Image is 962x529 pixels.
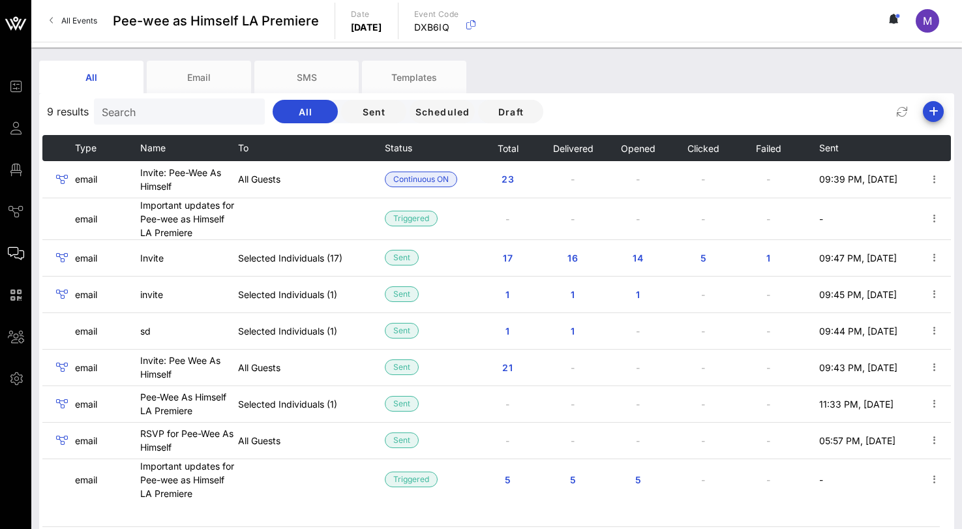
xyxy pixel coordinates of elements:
[819,362,897,373] span: 09:43 PM, [DATE]
[620,143,655,154] span: Opened
[385,135,457,161] th: Status
[819,213,823,224] span: -
[238,385,385,422] td: Selected Individuals (1)
[819,435,895,446] span: 05:57 PM, [DATE]
[617,468,659,491] button: 5
[487,168,528,191] button: 23
[75,161,140,198] td: email
[736,135,801,161] th: Failed
[283,106,327,117] span: All
[238,276,385,312] td: Selected Individuals (1)
[552,282,594,306] button: 1
[475,135,540,161] th: Total
[562,325,583,337] span: 1
[238,349,385,385] td: All Guests
[362,61,466,93] div: Templates
[140,349,238,385] td: Invite: Pee Wee As Himself
[916,9,939,33] div: M
[755,143,781,154] span: Failed
[562,474,583,485] span: 5
[42,10,105,31] a: All Events
[238,422,385,459] td: All Guests
[140,385,238,422] td: Pee-Wee As Himself LA Premiere
[140,312,238,349] td: sd
[393,211,429,226] span: Triggered
[352,106,396,117] span: Sent
[755,135,781,161] button: Failed
[487,355,528,379] button: 21
[140,422,238,459] td: RSVP for Pee-Wee As Himself
[747,246,789,269] button: 1
[819,289,897,300] span: 09:45 PM, [DATE]
[238,312,385,349] td: Selected Individuals (1)
[617,246,659,269] button: 14
[414,106,470,117] span: Scheduled
[687,135,719,161] button: Clicked
[552,319,594,342] button: 1
[39,61,143,93] div: All
[113,11,319,31] span: Pee-wee as Himself LA Premiere
[693,252,714,264] span: 5
[497,289,518,300] span: 1
[393,433,410,447] span: Sent
[819,174,897,185] span: 09:39 PM, [DATE]
[562,252,583,264] span: 16
[140,239,238,276] td: Invite
[414,21,459,34] p: DXB6IQ
[75,422,140,459] td: email
[75,459,140,500] td: email
[487,282,528,306] button: 1
[75,142,97,153] span: Type
[552,246,594,269] button: 16
[351,21,382,34] p: [DATE]
[147,61,251,93] div: Email
[487,246,528,269] button: 17
[140,161,238,198] td: Invite: Pee-Wee As Himself
[47,104,89,119] span: 9 results
[497,362,518,373] span: 21
[75,135,140,161] th: Type
[393,172,449,187] span: Continuous ON
[497,174,518,185] span: 23
[393,397,410,411] span: Sent
[140,459,238,500] td: Important updates for Pee-wee as Himself LA Premiere
[414,8,459,21] p: Event Code
[497,325,518,337] span: 1
[140,135,238,161] th: Name
[393,324,410,338] span: Sent
[140,276,238,312] td: invite
[540,135,605,161] th: Delivered
[75,239,140,276] td: email
[497,135,519,161] button: Total
[254,61,359,93] div: SMS
[562,289,583,300] span: 1
[393,472,429,487] span: Triggered
[75,312,140,349] td: email
[552,468,594,491] button: 5
[627,474,648,485] span: 5
[682,246,724,269] button: 5
[140,142,166,153] span: Name
[819,142,839,153] span: Sent
[140,198,238,239] td: Important updates for Pee-wee as Himself LA Premiere
[273,100,338,123] button: All
[497,474,518,485] span: 5
[75,276,140,312] td: email
[238,239,385,276] td: Selected Individuals (17)
[487,468,528,491] button: 5
[341,100,406,123] button: Sent
[627,252,648,264] span: 14
[497,252,518,264] span: 17
[758,252,779,264] span: 1
[687,143,719,154] span: Clicked
[620,135,655,161] button: Opened
[552,143,594,154] span: Delivered
[238,135,385,161] th: To
[393,250,410,265] span: Sent
[819,399,894,410] span: 11:33 PM, [DATE]
[923,14,932,27] span: M
[670,135,736,161] th: Clicked
[393,287,410,301] span: Sent
[61,16,97,25] span: All Events
[627,289,648,300] span: 1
